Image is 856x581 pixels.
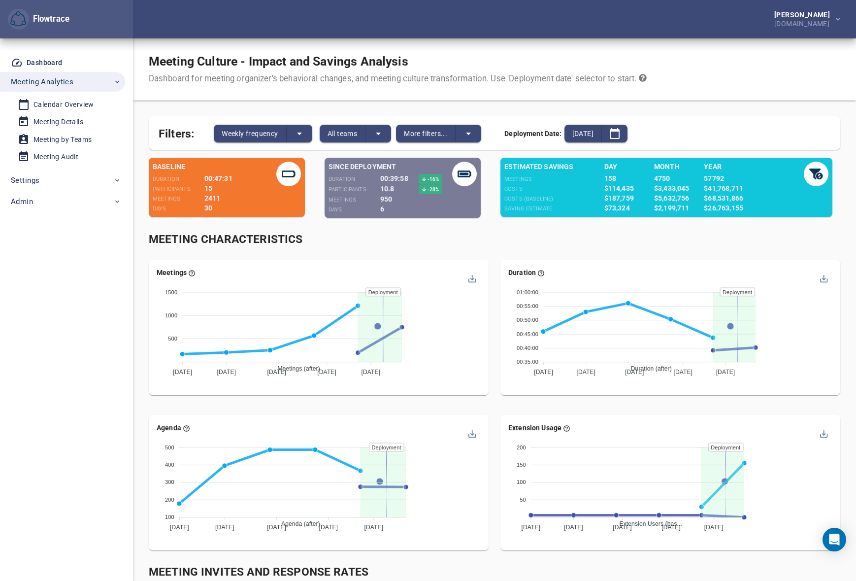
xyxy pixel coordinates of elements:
div: split button [396,125,481,142]
button: Weekly frequency [214,125,286,142]
div: Meeting by Teams [33,134,92,146]
div: split button [214,125,312,142]
span: Agenda (after) [274,520,320,527]
div: Open Intercom Messenger [823,528,846,551]
tspan: 150 [517,462,526,468]
span: 2411 [204,194,221,202]
div: $2,199,711 [654,203,704,213]
tspan: 400 [165,462,174,468]
tspan: [DATE] [362,368,381,375]
span: Since Deployment [329,162,452,171]
tspan: 300 [165,479,174,485]
tspan: 00:35:00 [517,359,538,365]
tspan: 50 [520,497,526,503]
tspan: 500 [168,336,177,342]
div: Average participants (invitees + organizer) of meetings during the time period. [329,184,380,194]
span: Weekly frequency [222,128,278,139]
tspan: [DATE] [267,523,286,530]
tspan: [DATE] [217,368,236,375]
span: Admin [11,195,33,208]
small: Costs (Baseline) [504,196,553,202]
tspan: 1500 [165,289,177,295]
div: Average of meeting events at the given time window. [157,268,196,277]
small: Participants [153,186,191,192]
span: Year [704,162,779,171]
div: Meeting Invites and Response Rates [149,564,840,581]
div: Menu [819,428,827,437]
div: Flowtrace [29,13,69,25]
span: Estimated Savings [504,162,604,171]
div: 4750 [654,173,704,183]
span: Duration (after) [624,365,672,372]
small: Days [329,206,342,213]
tspan: [DATE] [613,523,632,530]
img: Flowtrace [10,11,26,27]
tspan: [DATE] [673,368,692,375]
small: Meetings [329,197,356,203]
div: Menu [467,273,476,281]
div: Flowtrace [8,9,69,30]
span: -28 % [427,187,439,192]
div: Average duration of meetings during the time period. [153,173,204,183]
span: 6 [380,205,384,213]
tspan: 00:50:00 [517,317,538,323]
div: $41,768,711 [704,183,779,193]
span: 00:39:58 [380,174,408,182]
div: Number of meetings during the time period. [153,193,204,203]
tspan: [DATE] [661,523,681,530]
span: 00:47:31 [204,174,232,182]
span: Day [604,162,654,171]
tspan: [DATE] [215,523,234,530]
div: Meeting Details [33,116,83,128]
tspan: [DATE] [173,368,192,375]
div: $68,531,866 [704,193,779,203]
tspan: [DATE] [625,368,644,375]
small: Meetings [153,196,180,202]
tspan: 00:55:00 [517,303,538,309]
span: 15 [204,184,212,192]
tspan: 1000 [165,312,177,318]
div: $26,763,155 [704,203,779,213]
b: Deployment Date: [504,130,561,137]
span: 10.8 [380,185,395,193]
div: 57792 [704,173,779,183]
tspan: [DATE] [534,368,553,375]
tspan: 100 [165,514,174,520]
small: Participants [329,186,366,193]
small: Duration [153,176,179,182]
div: $73,324 [604,203,654,213]
div: $114,435 [604,183,654,193]
tspan: 200 [517,444,526,450]
div: Dashboard for meeting organizer's behavioral changes, and meeting culture transformation. Use 'De... [149,73,647,85]
div: Menu [819,273,827,281]
div: [DOMAIN_NAME] [774,18,834,27]
tspan: 00:40:00 [517,345,538,351]
span: More filters... [404,128,447,139]
div: Meeting Audit [33,151,78,163]
div: $3,433,045 [654,183,704,193]
small: Costs [504,186,523,192]
span: Extension Users (bas... [612,520,682,527]
tspan: [DATE] [704,523,724,530]
div: Average duration of meetings during the time period. [329,173,380,183]
tspan: [DATE] [319,523,338,530]
div: split button [564,125,627,142]
div: split button [320,125,392,142]
small: Days [153,205,166,212]
tspan: [DATE] [716,368,735,375]
div: $5,632,756 [654,193,704,203]
tspan: 01:00:00 [517,289,538,295]
div: Calendar Overview [33,99,94,111]
span: All teams [328,128,358,139]
tspan: 00:45:00 [517,331,538,337]
span: [DATE] [572,128,593,139]
button: All teams [320,125,366,142]
button: More filters... [396,125,456,142]
span: Meeting Analytics [11,75,73,88]
button: Flowtrace [8,9,29,30]
tspan: [DATE] [170,523,189,530]
tspan: [DATE] [267,368,286,375]
span: 30 [204,204,212,212]
tspan: 500 [165,444,174,450]
div: Average agenda length in characters per meeting at the given time window. [157,423,190,433]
